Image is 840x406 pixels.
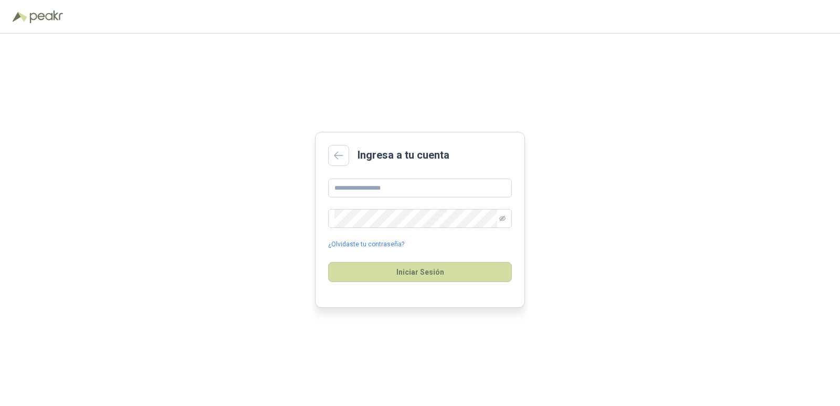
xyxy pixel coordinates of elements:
[328,240,404,249] a: ¿Olvidaste tu contraseña?
[29,11,63,23] img: Peakr
[13,12,27,22] img: Logo
[358,147,449,163] h2: Ingresa a tu cuenta
[499,215,506,222] span: eye-invisible
[328,262,512,282] button: Iniciar Sesión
